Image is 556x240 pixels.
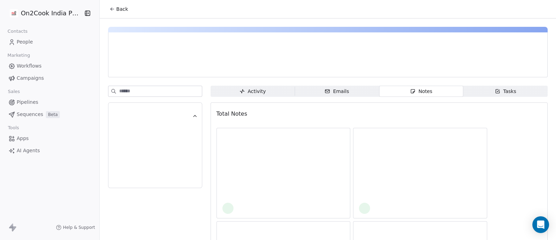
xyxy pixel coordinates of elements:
a: AI Agents [6,145,94,156]
a: Help & Support [56,225,95,230]
div: Tasks [495,88,516,95]
span: Tools [5,123,22,133]
a: SequencesBeta [6,109,94,120]
span: AI Agents [17,147,40,154]
span: Campaigns [17,75,44,82]
span: Pipelines [17,99,38,106]
span: Contacts [5,26,31,37]
a: Apps [6,133,94,144]
span: Workflows [17,62,42,70]
button: Back [105,3,132,15]
button: On2Cook India Pvt. Ltd. [8,7,79,19]
div: Activity [239,88,266,95]
span: People [17,38,33,46]
div: Emails [325,88,349,95]
a: Workflows [6,60,94,72]
a: People [6,36,94,48]
span: Sequences [17,111,43,118]
a: Campaigns [6,72,94,84]
span: Beta [46,111,60,118]
span: Apps [17,135,29,142]
span: Sales [5,86,23,97]
span: Total Notes [216,110,247,117]
span: Marketing [5,50,33,61]
a: Pipelines [6,96,94,108]
img: on2cook%20logo-04%20copy.jpg [10,9,18,17]
span: Back [116,6,128,13]
span: Help & Support [63,225,95,230]
span: On2Cook India Pvt. Ltd. [21,9,82,18]
div: Open Intercom Messenger [532,216,549,233]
